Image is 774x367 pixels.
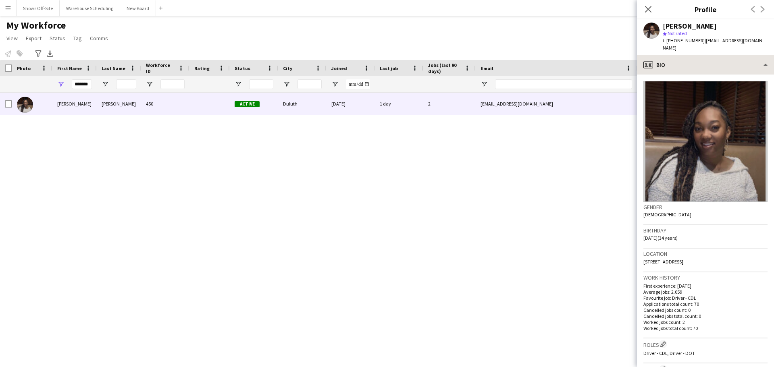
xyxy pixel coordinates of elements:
app-action-btn: Advanced filters [33,49,43,58]
a: Export [23,33,45,44]
div: Duluth [278,93,327,115]
div: 2 [423,93,476,115]
p: Cancelled jobs total count: 0 [643,313,768,319]
button: Open Filter Menu [481,81,488,88]
div: [EMAIL_ADDRESS][DOMAIN_NAME] [476,93,637,115]
span: Last Name [102,65,125,71]
img: Crew avatar or photo [643,81,768,202]
button: Open Filter Menu [102,81,109,88]
span: Comms [90,35,108,42]
p: Worked jobs count: 2 [643,319,768,325]
div: 1 day [375,93,423,115]
app-action-btn: Export XLSX [45,49,55,58]
input: Joined Filter Input [346,79,370,89]
h3: Roles [643,340,768,348]
span: My Workforce [6,19,66,31]
h3: Birthday [643,227,768,234]
span: Active [235,101,260,107]
span: Not rated [668,30,687,36]
span: Tag [73,35,82,42]
span: [STREET_ADDRESS] [643,259,683,265]
button: Open Filter Menu [57,81,64,88]
a: Status [46,33,69,44]
h3: Work history [643,274,768,281]
button: Open Filter Menu [283,81,290,88]
span: Status [50,35,65,42]
button: Open Filter Menu [235,81,242,88]
span: Rating [194,65,210,71]
h3: Gender [643,203,768,211]
p: Worked jobs total count: 70 [643,325,768,331]
span: t. [PHONE_NUMBER] [663,37,705,44]
a: Comms [87,33,111,44]
input: First Name Filter Input [72,79,92,89]
span: [DATE] (34 years) [643,235,678,241]
span: Joined [331,65,347,71]
span: City [283,65,292,71]
button: Open Filter Menu [331,81,339,88]
input: Status Filter Input [249,79,273,89]
div: [PERSON_NAME] [52,93,97,115]
span: Workforce ID [146,62,175,74]
p: Cancelled jobs count: 0 [643,307,768,313]
input: City Filter Input [298,79,322,89]
button: Open Filter Menu [146,81,153,88]
a: Tag [70,33,85,44]
span: Driver - CDL, Driver - DOT [643,350,695,356]
h3: Location [643,250,768,257]
div: [DATE] [327,93,375,115]
p: Favourite job: Driver - CDL [643,295,768,301]
span: Export [26,35,42,42]
div: 450 [141,93,189,115]
h3: Profile [637,4,774,15]
div: [PERSON_NAME] [97,93,141,115]
input: Email Filter Input [495,79,632,89]
button: New Board [120,0,156,16]
span: [DEMOGRAPHIC_DATA] [643,211,691,218]
img: Lillian Murphy [17,97,33,113]
button: Shows Off-Site [17,0,60,16]
div: Bio [637,55,774,75]
span: Last job [380,65,398,71]
div: [PERSON_NAME] [663,23,717,30]
span: View [6,35,18,42]
input: Workforce ID Filter Input [160,79,185,89]
p: First experience: [DATE] [643,283,768,289]
span: | [EMAIL_ADDRESS][DOMAIN_NAME] [663,37,765,51]
input: Last Name Filter Input [116,79,136,89]
span: Jobs (last 90 days) [428,62,461,74]
a: View [3,33,21,44]
p: Average jobs: 2.059 [643,289,768,295]
p: Applications total count: 70 [643,301,768,307]
span: Email [481,65,493,71]
button: Warehouse Scheduling [60,0,120,16]
span: Status [235,65,250,71]
span: Photo [17,65,31,71]
span: First Name [57,65,82,71]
